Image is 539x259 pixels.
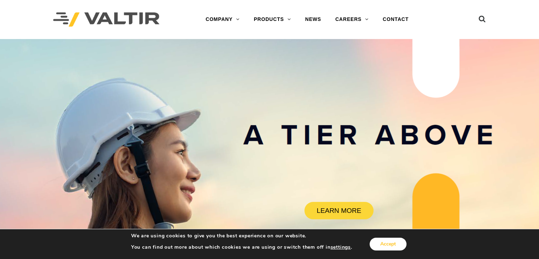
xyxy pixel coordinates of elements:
[298,12,328,27] a: NEWS
[247,12,298,27] a: PRODUCTS
[330,244,350,250] button: settings
[370,238,406,250] button: Accept
[328,12,376,27] a: CAREERS
[131,233,352,239] p: We are using cookies to give you the best experience on our website.
[376,12,416,27] a: CONTACT
[131,244,352,250] p: You can find out more about which cookies we are using or switch them off in .
[304,202,374,219] a: LEARN MORE
[198,12,247,27] a: COMPANY
[53,12,159,27] img: Valtir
